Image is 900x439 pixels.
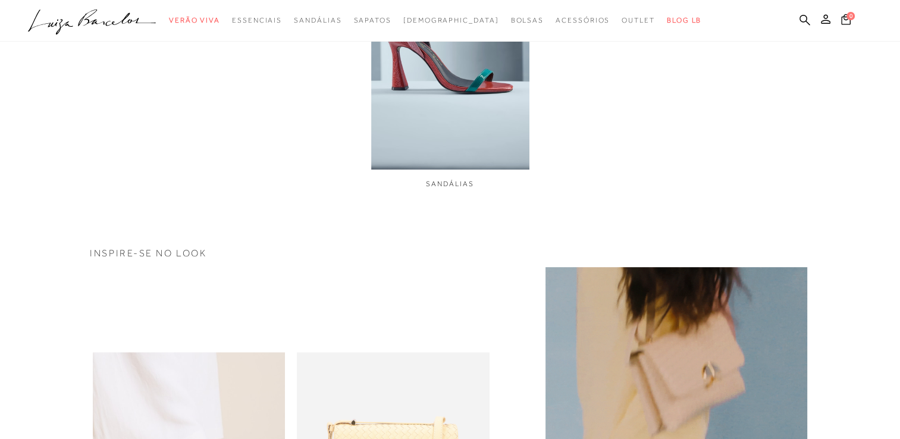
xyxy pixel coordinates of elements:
h3: INSPIRE-SE NO LOOK [90,249,810,258]
a: categoryNavScreenReaderText [622,10,655,32]
span: Bolsas [510,16,544,24]
span: [DEMOGRAPHIC_DATA] [403,16,499,24]
span: SANDÁLIAS [426,180,473,188]
a: categoryNavScreenReaderText [353,10,391,32]
span: Sandálias [294,16,341,24]
span: BLOG LB [667,16,701,24]
a: BLOG LB [667,10,701,32]
a: categoryNavScreenReaderText [510,10,544,32]
span: Sapatos [353,16,391,24]
a: noSubCategoriesText [403,10,499,32]
a: categoryNavScreenReaderText [169,10,220,32]
span: 0 [846,12,855,20]
span: Outlet [622,16,655,24]
button: 0 [838,13,854,29]
a: categoryNavScreenReaderText [556,10,610,32]
a: categoryNavScreenReaderText [232,10,282,32]
span: Acessórios [556,16,610,24]
a: categoryNavScreenReaderText [294,10,341,32]
span: Essenciais [232,16,282,24]
span: Verão Viva [169,16,220,24]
